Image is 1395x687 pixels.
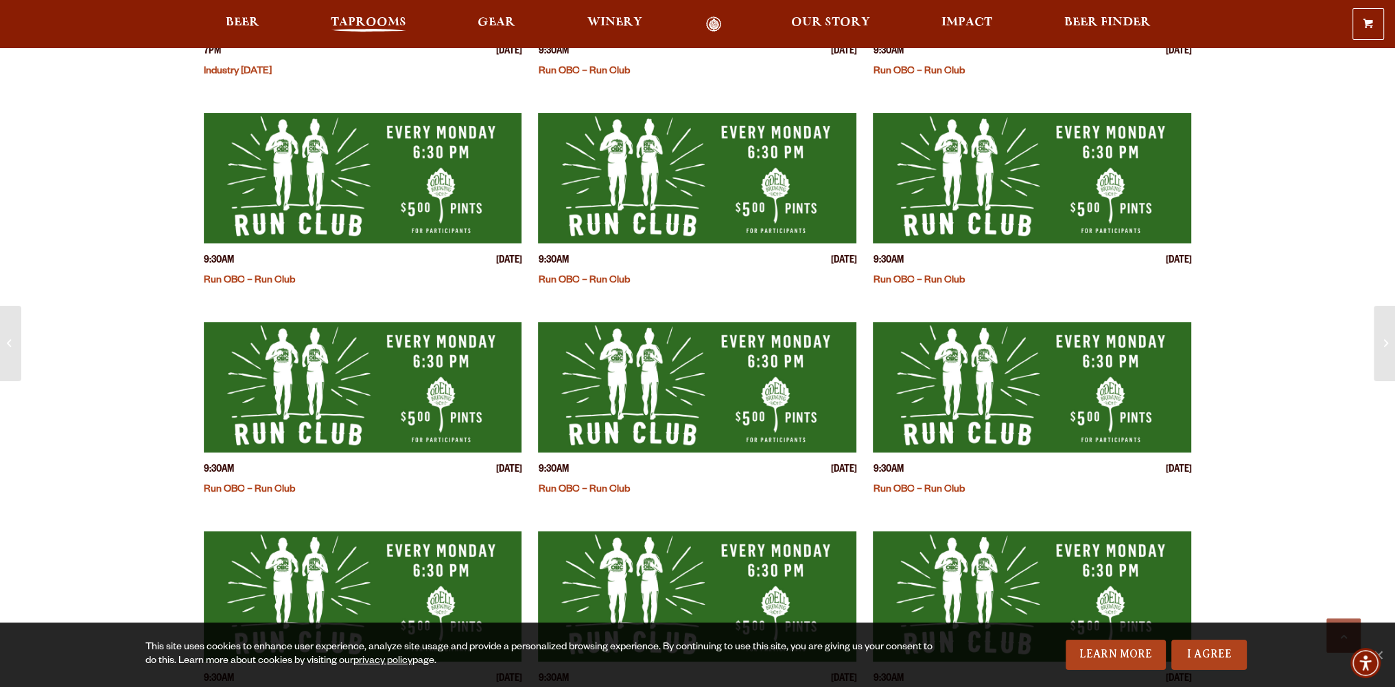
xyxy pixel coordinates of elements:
a: Run OBC – Run Club [204,485,295,496]
a: View event details [204,322,522,453]
a: Run OBC – Run Club [873,485,964,496]
a: Gear [469,16,524,32]
a: Our Story [782,16,879,32]
a: Beer [217,16,268,32]
span: [DATE] [495,463,521,478]
a: I Agree [1171,640,1247,670]
a: Taprooms [322,16,415,32]
a: View event details [873,113,1191,243]
span: 9:30AM [873,463,903,478]
span: 9:30AM [538,45,568,60]
a: View event details [538,322,856,453]
span: [DATE] [1165,45,1191,60]
a: Run OBC – Run Club [873,276,964,287]
span: 9:30AM [204,463,234,478]
a: Learn More [1066,640,1167,670]
span: Beer [226,17,259,28]
span: [DATE] [830,254,856,269]
a: Run OBC – Run Club [538,67,629,77]
a: Industry [DATE] [204,67,272,77]
span: 9:30AM [538,463,568,478]
span: [DATE] [1165,254,1191,269]
a: Run OBC – Run Club [538,276,629,287]
span: [DATE] [1165,463,1191,478]
a: Beer Finder [1055,16,1159,32]
a: Winery [578,16,651,32]
span: 9:30AM [873,45,903,60]
span: [DATE] [495,254,521,269]
a: View event details [873,322,1191,453]
a: View event details [538,531,856,662]
span: [DATE] [495,45,521,60]
span: Winery [587,17,642,28]
div: This site uses cookies to enhance user experience, analyze site usage and provide a personalized ... [145,641,941,668]
span: 7PM [204,45,221,60]
span: Beer Finder [1064,17,1150,28]
a: Impact [933,16,1001,32]
span: [DATE] [830,463,856,478]
a: View event details [204,113,522,243]
span: Impact [941,17,992,28]
span: 9:30AM [873,254,903,269]
span: [DATE] [830,45,856,60]
span: Taprooms [331,17,406,28]
a: Run OBC – Run Club [538,485,629,496]
a: View event details [873,531,1191,662]
span: Our Story [791,17,870,28]
span: 9:30AM [538,254,568,269]
a: Odell Home [688,16,740,32]
a: privacy policy [353,656,412,667]
a: View event details [538,113,856,243]
a: Run OBC – Run Club [873,67,964,77]
a: Run OBC – Run Club [204,276,295,287]
a: View event details [204,531,522,662]
div: Accessibility Menu [1350,648,1381,678]
span: 9:30AM [204,254,234,269]
span: Gear [478,17,515,28]
a: Scroll to top [1326,618,1361,653]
